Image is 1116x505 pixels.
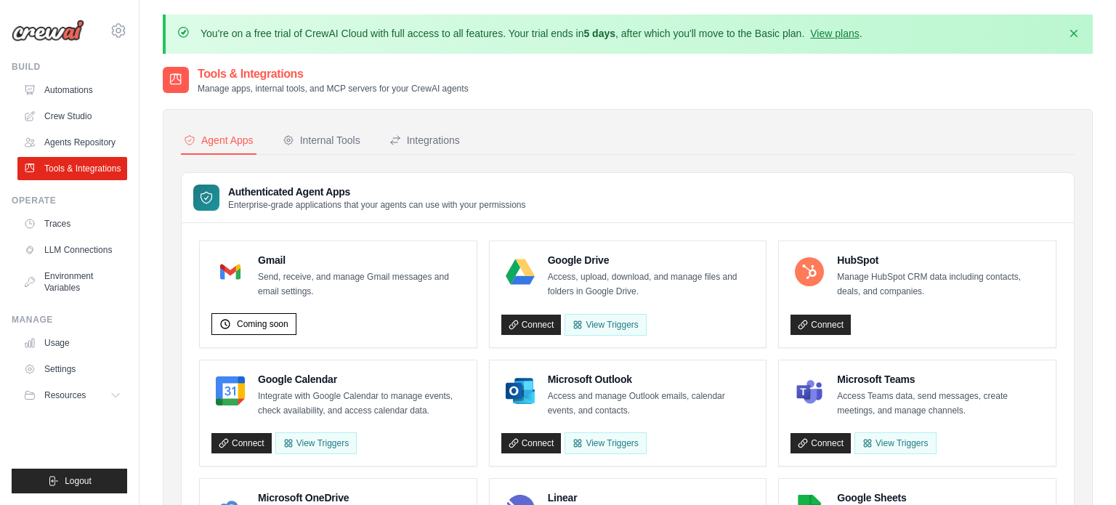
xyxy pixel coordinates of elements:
h4: Linear [548,490,755,505]
: View Triggers [565,314,646,336]
a: Crew Studio [17,105,127,128]
div: Internal Tools [283,133,360,148]
h4: Gmail [258,253,465,267]
a: Settings [17,357,127,381]
h2: Tools & Integrations [198,65,469,83]
a: Agents Repository [17,131,127,154]
button: View Triggers [275,432,357,454]
p: You're on a free trial of CrewAI Cloud with full access to all features. Your trial ends in , aft... [201,26,862,41]
span: Coming soon [237,318,288,330]
a: Connect [211,433,272,453]
button: Agent Apps [181,127,256,155]
p: Send, receive, and manage Gmail messages and email settings. [258,270,465,299]
img: Google Drive Logo [506,257,535,286]
h4: Google Drive [548,253,755,267]
h3: Authenticated Agent Apps [228,185,526,199]
div: Operate [12,195,127,206]
button: Internal Tools [280,127,363,155]
a: Connect [790,315,851,335]
p: Access, upload, download, and manage files and folders in Google Drive. [548,270,755,299]
div: Agent Apps [184,133,254,148]
a: Traces [17,212,127,235]
p: Integrate with Google Calendar to manage events, check availability, and access calendar data. [258,389,465,418]
span: Resources [44,389,86,401]
h4: HubSpot [837,253,1044,267]
button: Logout [12,469,127,493]
a: Usage [17,331,127,355]
img: Gmail Logo [216,257,245,286]
img: Logo [12,20,84,41]
button: Integrations [387,127,463,155]
p: Manage apps, internal tools, and MCP servers for your CrewAI agents [198,83,469,94]
img: HubSpot Logo [795,257,824,286]
a: Connect [790,433,851,453]
: View Triggers [565,432,646,454]
a: View plans [810,28,859,39]
a: LLM Connections [17,238,127,262]
h4: Microsoft OneDrive [258,490,465,505]
p: Access and manage Outlook emails, calendar events, and contacts. [548,389,755,418]
p: Enterprise-grade applications that your agents can use with your permissions [228,199,526,211]
div: Build [12,61,127,73]
a: Tools & Integrations [17,157,127,180]
h4: Microsoft Teams [837,372,1044,387]
strong: 5 days [583,28,615,39]
div: Integrations [389,133,460,148]
img: Google Calendar Logo [216,376,245,405]
a: Automations [17,78,127,102]
h4: Google Calendar [258,372,465,387]
span: Logout [65,475,92,487]
a: Environment Variables [17,264,127,299]
h4: Google Sheets [837,490,1044,505]
a: Connect [501,433,562,453]
p: Manage HubSpot CRM data including contacts, deals, and companies. [837,270,1044,299]
h4: Microsoft Outlook [548,372,755,387]
a: Connect [501,315,562,335]
: View Triggers [854,432,936,454]
p: Access Teams data, send messages, create meetings, and manage channels. [837,389,1044,418]
div: Manage [12,314,127,326]
img: Microsoft Teams Logo [795,376,824,405]
button: Resources [17,384,127,407]
img: Microsoft Outlook Logo [506,376,535,405]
